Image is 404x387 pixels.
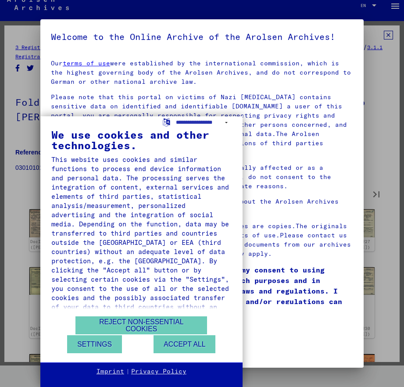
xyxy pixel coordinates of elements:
[97,367,124,376] a: Imprint
[131,367,186,376] a: Privacy Policy
[75,316,207,334] button: Reject non-essential cookies
[67,335,122,353] button: Settings
[154,335,215,353] button: Accept all
[51,155,232,321] div: This website uses cookies and similar functions to process end device information and personal da...
[51,129,232,150] div: We use cookies and other technologies.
